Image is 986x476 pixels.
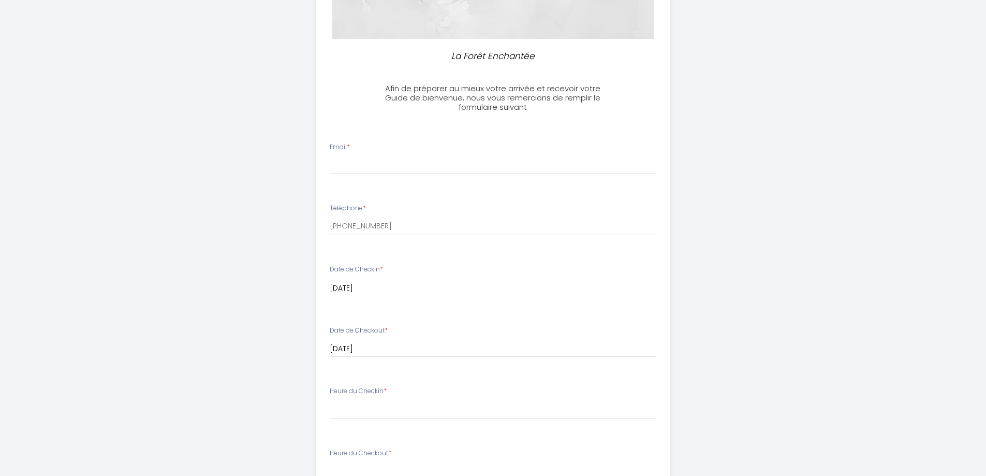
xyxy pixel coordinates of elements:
label: Heure du Checkin [330,386,387,396]
label: Email [330,142,350,152]
h3: Afin de préparer au mieux votre arrivée et recevoir votre Guide de bienvenue, nous vous remercion... [378,84,608,112]
label: Téléphone [330,204,366,213]
label: Heure du Checkout [330,449,391,458]
label: Date de Checkout [330,326,388,336]
p: La Forêt Enchantée [382,49,604,63]
label: Date de Checkin [330,265,383,275]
